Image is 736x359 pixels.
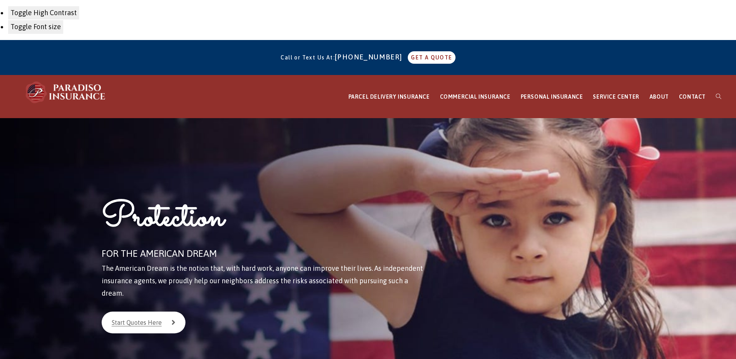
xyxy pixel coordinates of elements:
a: GET A QUOTE [408,51,455,64]
a: SERVICE CENTER [588,75,644,119]
img: Paradiso Insurance [23,81,109,104]
span: CONTACT [679,94,706,100]
span: Toggle Font size [10,23,61,31]
span: SERVICE CENTER [593,94,639,100]
a: Start Quotes Here [102,312,185,333]
span: Toggle High Contrast [10,9,77,17]
button: Toggle Font size [8,20,64,34]
button: Toggle High Contrast [8,6,80,20]
a: CONTACT [674,75,711,119]
span: PARCEL DELIVERY INSURANCE [348,94,430,100]
span: COMMERCIAL INSURANCE [440,94,511,100]
span: ABOUT [649,94,669,100]
a: PARCEL DELIVERY INSURANCE [343,75,435,119]
span: The American Dream is the notion that, with hard work, anyone can improve their lives. As indepen... [102,264,423,298]
a: COMMERCIAL INSURANCE [435,75,516,119]
a: ABOUT [644,75,674,119]
a: PERSONAL INSURANCE [516,75,588,119]
span: PERSONAL INSURANCE [521,94,583,100]
span: Call or Text Us At: [281,54,335,61]
a: [PHONE_NUMBER] [335,53,406,61]
h1: Protection [102,196,425,245]
span: FOR THE AMERICAN DREAM [102,248,217,259]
